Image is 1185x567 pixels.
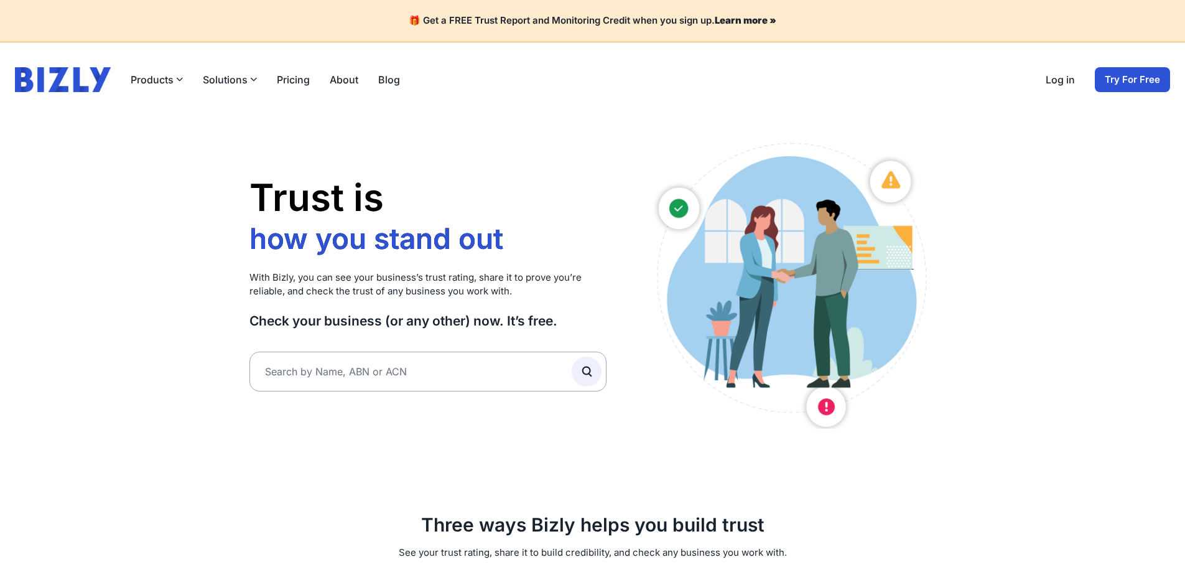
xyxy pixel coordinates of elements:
a: Log in [1046,72,1075,87]
a: Learn more » [715,14,776,26]
a: About [330,72,358,87]
p: With Bizly, you can see your business’s trust rating, share it to prove you’re reliable, and chec... [249,271,607,299]
span: Trust is [249,175,384,220]
button: Solutions [203,72,257,87]
input: Search by Name, ABN or ACN [249,352,607,391]
img: Australian small business owners illustration [644,137,936,429]
button: Products [131,72,183,87]
h3: Check your business (or any other) now. It’s free. [249,312,607,329]
p: See your trust rating, share it to build credibility, and check any business you work with. [249,546,936,560]
li: how you stand out [249,220,510,256]
a: Pricing [277,72,310,87]
li: who you work with [249,256,510,293]
h4: 🎁 Get a FREE Trust Report and Monitoring Credit when you sign up. [15,15,1170,27]
h2: Three ways Bizly helps you build trust [249,513,936,536]
a: Blog [378,72,400,87]
a: Try For Free [1095,67,1170,92]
